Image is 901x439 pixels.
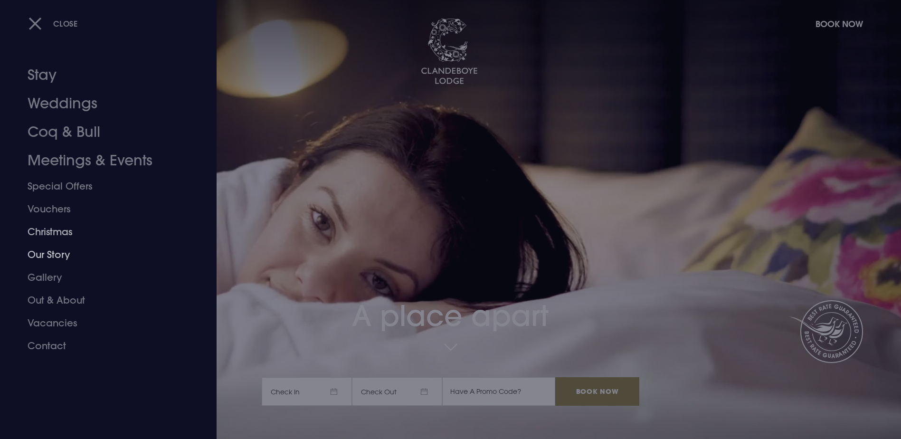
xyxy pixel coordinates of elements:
[28,243,178,266] a: Our Story
[28,14,78,33] button: Close
[28,89,178,118] a: Weddings
[28,198,178,220] a: Vouchers
[28,334,178,357] a: Contact
[28,289,178,312] a: Out & About
[28,146,178,175] a: Meetings & Events
[28,118,178,146] a: Coq & Bull
[28,175,178,198] a: Special Offers
[28,266,178,289] a: Gallery
[28,312,178,334] a: Vacancies
[28,61,178,89] a: Stay
[53,19,78,29] span: Close
[28,220,178,243] a: Christmas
